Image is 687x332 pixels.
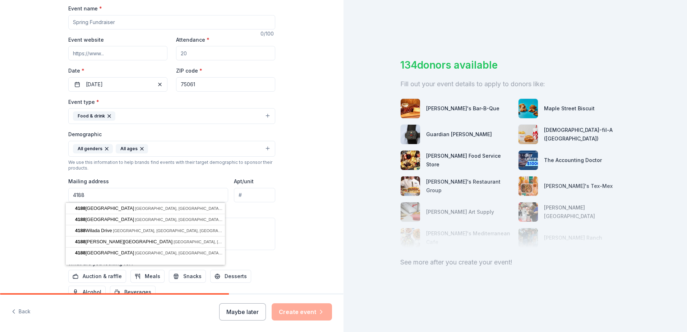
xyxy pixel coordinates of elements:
input: https://www... [68,46,167,60]
span: [PERSON_NAME][GEOGRAPHIC_DATA] [75,239,174,244]
span: Desserts [225,272,247,281]
img: photo for Guardian Angel Device [401,125,420,144]
button: Meals [130,270,165,283]
span: [GEOGRAPHIC_DATA] [75,250,135,255]
img: photo for Chick-fil-A (Dallas Frankford Road) [518,125,538,144]
label: Demographic [68,131,102,138]
button: Maybe later [219,303,266,321]
span: 4188 [75,239,86,244]
button: Desserts [210,270,251,283]
span: [GEOGRAPHIC_DATA], [GEOGRAPHIC_DATA], [GEOGRAPHIC_DATA] [113,229,241,233]
div: [PERSON_NAME]'s Bar-B-Que [426,104,499,113]
span: [GEOGRAPHIC_DATA] [75,217,135,222]
span: 4188 [75,206,86,211]
button: Auction & raffle [68,270,126,283]
img: photo for Gordon Food Service Store [401,151,420,170]
span: [GEOGRAPHIC_DATA], [GEOGRAPHIC_DATA], [GEOGRAPHIC_DATA] [174,240,301,244]
span: [GEOGRAPHIC_DATA], [GEOGRAPHIC_DATA], [GEOGRAPHIC_DATA] [135,251,263,255]
button: Back [11,304,31,319]
button: Food & drink [68,108,275,124]
div: All genders [73,144,113,153]
span: 4188 [75,228,86,233]
input: Spring Fundraiser [68,15,275,29]
div: 134 donors available [400,57,630,73]
span: Snacks [183,272,202,281]
div: We use this information to help brands find events with their target demographic to sponsor their... [68,160,275,171]
span: 4188 [75,217,86,222]
button: Alcohol [68,286,106,299]
div: Fill out your event details to apply to donors like: [400,78,630,90]
span: Meals [145,272,160,281]
label: Date [68,67,167,74]
label: Attendance [176,36,209,43]
input: Enter a US address [68,188,228,202]
span: Alcohol [83,288,101,296]
button: Snacks [169,270,206,283]
div: See more after you create your event! [400,257,630,268]
img: photo for Soulman's Bar-B-Que [401,99,420,118]
button: Beverages [110,286,156,299]
span: Auction & raffle [83,272,122,281]
img: photo for The Accounting Doctor [518,151,538,170]
div: 0 /100 [260,29,275,38]
label: Event website [68,36,104,43]
label: Mailing address [68,178,109,185]
input: 12345 (U.S. only) [176,77,275,92]
img: photo for Maple Street Biscuit [518,99,538,118]
label: ZIP code [176,67,202,74]
div: The Accounting Doctor [544,156,602,165]
span: Wilada Drive [75,228,113,233]
label: Event name [68,5,102,12]
input: # [234,188,275,202]
span: [GEOGRAPHIC_DATA], [GEOGRAPHIC_DATA], [GEOGRAPHIC_DATA] [135,217,263,222]
label: Event type [68,98,99,106]
span: [GEOGRAPHIC_DATA] [75,206,135,211]
button: All gendersAll ages [68,141,275,157]
span: 4188 [75,250,86,255]
button: [DATE] [68,77,167,92]
div: All ages [116,144,148,153]
div: Food & drink [73,111,115,121]
div: Maple Street Biscuit [544,104,595,113]
span: Beverages [124,288,151,296]
div: [DEMOGRAPHIC_DATA]-fil-A ([GEOGRAPHIC_DATA]) [544,126,630,143]
input: 20 [176,46,275,60]
span: [GEOGRAPHIC_DATA], [GEOGRAPHIC_DATA], [GEOGRAPHIC_DATA] [135,206,263,211]
div: Guardian [PERSON_NAME] [426,130,492,139]
label: Apt/unit [234,178,254,185]
div: [PERSON_NAME] Food Service Store [426,152,512,169]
